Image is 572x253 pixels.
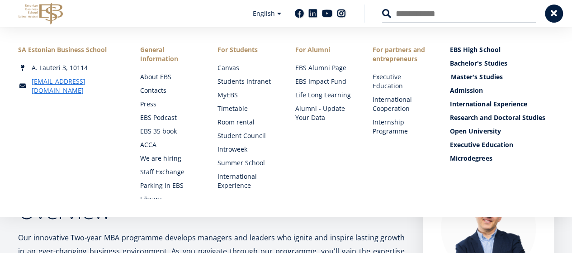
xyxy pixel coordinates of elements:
a: We are hiring [140,154,199,163]
a: Internship Programme [373,118,432,136]
a: EBS 35 book [140,127,199,136]
a: For Students [217,45,277,54]
a: Master's Studies [451,72,555,81]
a: Microdegrees [450,154,554,163]
span: For Alumni [295,45,355,54]
a: About EBS [140,72,199,81]
a: EBS High School [450,45,554,54]
input: Technology Innovation MBA [2,150,8,156]
span: For partners and entrepreneurs [373,45,432,63]
h2: Overview [18,199,405,222]
a: Parking in EBS [140,181,199,190]
span: Last Name [215,0,244,9]
a: Admission [450,86,554,95]
a: Youtube [322,9,332,18]
div: A. Lauteri 3, 10114 [18,63,122,72]
a: Timetable [217,104,277,113]
a: International Cooperation [373,95,432,113]
a: Instagram [337,9,346,18]
span: Technology Innovation MBA [10,149,87,158]
a: Library [140,195,199,204]
input: Two-year MBA [2,138,8,144]
a: [EMAIL_ADDRESS][DOMAIN_NAME] [32,77,122,95]
a: EBS Impact Fund [295,77,355,86]
a: Linkedin [308,9,317,18]
span: One-year MBA (in Estonian) [10,126,84,134]
a: Facebook [295,9,304,18]
a: International Experience [217,172,277,190]
a: EBS Alumni Page [295,63,355,72]
a: Life Long Learning [295,91,355,100]
a: ACCA [140,140,199,149]
a: Alumni - Update Your Data [295,104,355,122]
a: Open University [450,127,554,136]
a: International Experience [450,100,554,109]
span: General Information [140,45,199,63]
input: One-year MBA (in Estonian) [2,126,8,132]
span: Two-year MBA [10,138,49,146]
a: Canvas [217,63,277,72]
a: Student Council [217,131,277,140]
a: Summer School [217,158,277,167]
a: Room rental [217,118,277,127]
div: SA Estonian Business School [18,45,122,54]
a: Research and Doctoral Studies [450,113,554,122]
a: EBS Podcast [140,113,199,122]
a: Bachelor's Studies [450,59,554,68]
a: MyEBS [217,91,277,100]
a: Contacts [140,86,199,95]
a: Executive Education [373,72,432,91]
a: Executive Education [450,140,554,149]
a: Staff Exchange [140,167,199,177]
a: Students Intranet [217,77,277,86]
a: Press [140,100,199,109]
a: Introweek [217,145,277,154]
